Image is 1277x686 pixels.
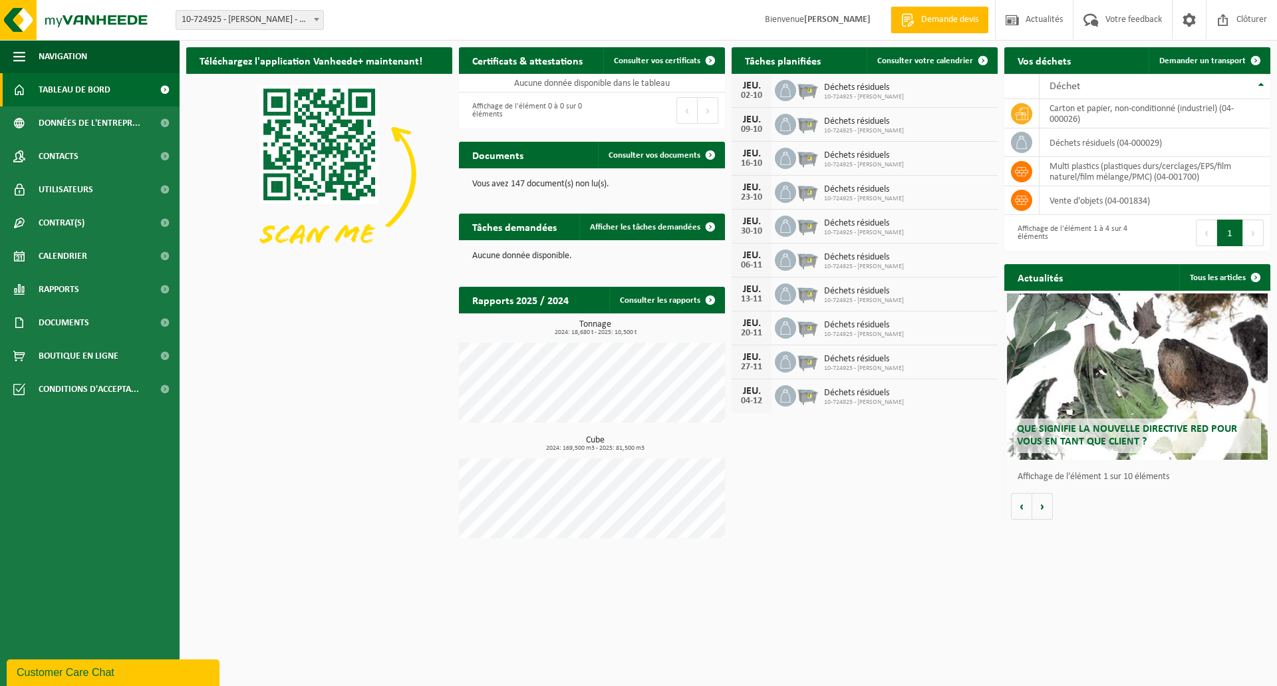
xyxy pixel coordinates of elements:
span: Déchets résiduels [824,320,904,331]
img: WB-2500-GAL-GY-01 [796,315,819,338]
span: Déchets résiduels [824,354,904,365]
span: Consulter votre calendrier [877,57,973,65]
span: 10-724925 - [PERSON_NAME] [824,297,904,305]
a: Afficher les tâches demandées [579,214,724,240]
div: 13-11 [738,295,765,304]
p: Vous avez 147 document(s) non lu(s). [472,180,712,189]
img: WB-2500-GAL-GY-01 [796,146,819,168]
button: Vorige [1011,493,1032,520]
div: 02-10 [738,91,765,100]
span: Demande devis [918,13,982,27]
span: 10-724925 - [PERSON_NAME] [824,93,904,101]
h2: Tâches demandées [459,214,570,240]
td: déchets résiduels (04-000029) [1040,128,1270,157]
iframe: chat widget [7,657,222,686]
div: 27-11 [738,363,765,372]
div: JEU. [738,148,765,159]
h2: Certificats & attestations [459,47,596,73]
td: Aucune donnée disponible dans le tableau [459,74,725,92]
span: 10-724925 - [PERSON_NAME] [824,365,904,373]
span: 10-724925 - [PERSON_NAME] [824,195,904,203]
span: Déchets résiduels [824,116,904,127]
div: JEU. [738,284,765,295]
td: carton et papier, non-conditionné (industriel) (04-000026) [1040,99,1270,128]
span: 10-724925 - [PERSON_NAME] [824,399,904,407]
h3: Cube [466,436,725,452]
img: Download de VHEPlus App [186,74,452,273]
h2: Documents [459,142,537,168]
h3: Tonnage [466,320,725,336]
img: WB-2500-GAL-GY-01 [796,214,819,236]
span: Déchets résiduels [824,83,904,93]
div: 04-12 [738,397,765,406]
span: Consulter vos documents [609,151,700,160]
a: Demande devis [891,7,988,33]
span: Déchets résiduels [824,218,904,229]
span: Contrat(s) [39,206,84,240]
a: Consulter votre calendrier [867,47,996,74]
span: 2024: 169,500 m3 - 2025: 81,500 m3 [466,445,725,452]
div: JEU. [738,250,765,261]
div: JEU. [738,114,765,125]
button: Next [698,97,718,124]
img: WB-2500-GAL-GY-01 [796,383,819,406]
span: 10-724925 - [PERSON_NAME] [824,263,904,271]
span: Déchet [1050,81,1080,92]
a: Demander un transport [1149,47,1269,74]
span: Calendrier [39,240,87,273]
button: Previous [1196,220,1217,246]
span: 10-724925 - CHRISPHIL - WIERDE [176,11,323,29]
a: Consulter vos documents [598,142,724,168]
span: Boutique en ligne [39,339,118,373]
button: 1 [1217,220,1243,246]
span: 10-724925 - [PERSON_NAME] [824,127,904,135]
a: Tous les articles [1179,264,1269,291]
span: Déchets résiduels [824,184,904,195]
span: Rapports [39,273,79,306]
span: 10-724925 - [PERSON_NAME] [824,331,904,339]
span: Que signifie la nouvelle directive RED pour vous en tant que client ? [1017,424,1237,447]
div: 06-11 [738,261,765,270]
div: Affichage de l'élément 1 à 4 sur 4 éléments [1011,218,1131,248]
div: JEU. [738,216,765,227]
div: JEU. [738,81,765,91]
span: Déchets résiduels [824,252,904,263]
span: Consulter vos certificats [614,57,700,65]
h2: Tâches planifiées [732,47,834,73]
span: Données de l'entrepr... [39,106,140,140]
span: 10-724925 - CHRISPHIL - WIERDE [176,10,324,30]
div: JEU. [738,182,765,193]
div: 30-10 [738,227,765,236]
span: Demander un transport [1159,57,1246,65]
div: 16-10 [738,159,765,168]
span: 10-724925 - [PERSON_NAME] [824,229,904,237]
h2: Vos déchets [1004,47,1084,73]
span: Navigation [39,40,87,73]
span: Utilisateurs [39,173,93,206]
p: Affichage de l'élément 1 sur 10 éléments [1018,472,1264,482]
span: Conditions d'accepta... [39,373,139,406]
span: Tableau de bord [39,73,110,106]
div: Affichage de l'élément 0 à 0 sur 0 éléments [466,96,585,125]
p: Aucune donnée disponible. [472,252,712,261]
span: 2024: 18,680 t - 2025: 10,500 t [466,329,725,336]
span: Déchets résiduels [824,286,904,297]
h2: Rapports 2025 / 2024 [459,287,582,313]
a: Que signifie la nouvelle directive RED pour vous en tant que client ? [1007,293,1268,460]
span: Afficher les tâches demandées [590,223,700,232]
img: WB-2500-GAL-GY-01 [796,180,819,202]
button: Next [1243,220,1264,246]
img: WB-2500-GAL-GY-01 [796,349,819,372]
strong: [PERSON_NAME] [804,15,871,25]
div: JEU. [738,352,765,363]
h2: Téléchargez l'application Vanheede+ maintenant! [186,47,436,73]
td: vente d'objets (04-001834) [1040,186,1270,215]
button: Previous [676,97,698,124]
div: 09-10 [738,125,765,134]
img: WB-2500-GAL-GY-01 [796,281,819,304]
h2: Actualités [1004,264,1076,290]
td: multi plastics (plastiques durs/cerclages/EPS/film naturel/film mélange/PMC) (04-001700) [1040,157,1270,186]
div: JEU. [738,318,765,329]
div: 20-11 [738,329,765,338]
